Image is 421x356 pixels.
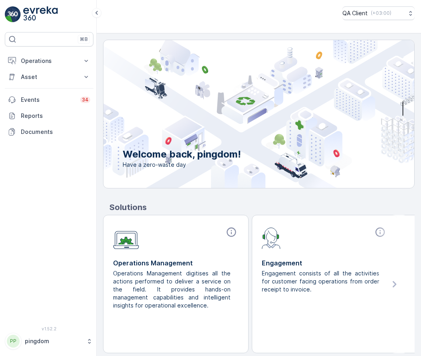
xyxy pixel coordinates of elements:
img: module-icon [262,227,281,249]
div: PP [7,335,20,348]
a: Documents [5,124,93,140]
img: logo [5,6,21,22]
p: 34 [82,97,89,103]
span: v 1.52.2 [5,326,93,331]
a: Reports [5,108,93,124]
img: logo_light-DOdMpM7g.png [23,6,58,22]
button: QA Client(+03:00) [342,6,415,20]
button: PPpingdom [5,333,93,350]
a: Events34 [5,92,93,108]
p: Events [21,96,75,104]
p: ( +03:00 ) [371,10,391,16]
p: ⌘B [80,36,88,42]
p: Engagement [262,258,387,268]
p: Operations [21,57,77,65]
p: pingdom [25,337,82,345]
p: Asset [21,73,77,81]
img: module-icon [113,227,139,249]
p: Operations Management [113,258,239,268]
p: Welcome back, pingdom! [123,148,241,161]
img: city illustration [67,40,414,188]
p: Documents [21,128,90,136]
p: Operations Management digitises all the actions performed to deliver a service on the field. It p... [113,269,232,309]
button: Asset [5,69,93,85]
p: Solutions [109,201,415,213]
p: Reports [21,112,90,120]
p: QA Client [342,9,368,17]
p: Engagement consists of all the activities for customer facing operations from order receipt to in... [262,269,381,293]
span: Have a zero-waste day [123,161,241,169]
button: Operations [5,53,93,69]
